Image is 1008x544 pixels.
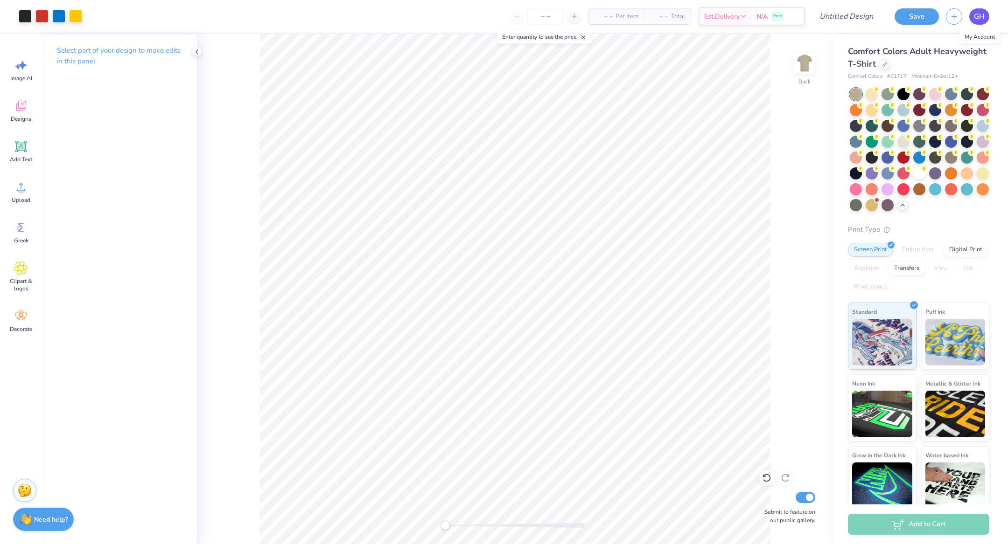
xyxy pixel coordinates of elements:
span: Decorate [10,325,32,333]
img: Standard [852,319,912,365]
div: Screen Print [848,243,893,257]
span: Neon Ink [852,379,875,388]
div: My Account [959,30,1000,43]
img: Glow in the Dark Ink [852,462,912,509]
span: – – [594,12,613,21]
span: Per Item [616,12,638,21]
div: Digital Print [943,243,988,257]
p: Select part of your design to make edits in this panel [57,45,182,67]
div: Rhinestones [848,280,893,294]
input: – – [527,8,564,25]
button: Save [895,8,939,25]
span: Puff Ink [925,307,945,317]
span: Comfort Colors Adult Heavyweight T-Shirt [848,46,987,69]
input: Untitled Design [812,7,881,26]
span: Water based Ink [925,450,968,460]
span: Standard [852,307,877,317]
div: Embroidery [896,243,940,257]
div: Enter quantity to see the price. [497,30,592,43]
span: Clipart & logos [6,277,36,292]
div: Vinyl [928,262,954,275]
span: Add Text [10,156,32,163]
div: Foil [957,262,979,275]
span: Image AI [10,75,32,82]
img: Back [795,54,814,73]
div: Print Type [848,224,989,235]
img: Puff Ink [925,319,986,365]
div: Back [798,77,811,86]
div: Applique [848,262,885,275]
span: # C1717 [887,73,907,81]
span: Greek [14,237,28,244]
span: Glow in the Dark Ink [852,450,905,460]
div: Accessibility label [441,521,450,530]
img: Neon Ink [852,391,912,437]
span: Free [773,13,782,20]
span: GH [974,11,985,22]
a: GH [969,8,989,25]
div: Transfers [888,262,925,275]
span: Designs [11,115,31,123]
span: Upload [12,196,30,204]
span: Total [671,12,685,21]
img: Metallic & Glitter Ink [925,391,986,437]
span: Comfort Colors [848,73,882,81]
img: Water based Ink [925,462,986,509]
span: – – [650,12,668,21]
strong: Need help? [34,515,68,524]
label: Submit to feature on our public gallery. [759,508,815,524]
span: N/A [756,12,768,21]
span: Est. Delivery [704,12,740,21]
span: Metallic & Glitter Ink [925,379,980,388]
span: Minimum Order: 12 + [911,73,958,81]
